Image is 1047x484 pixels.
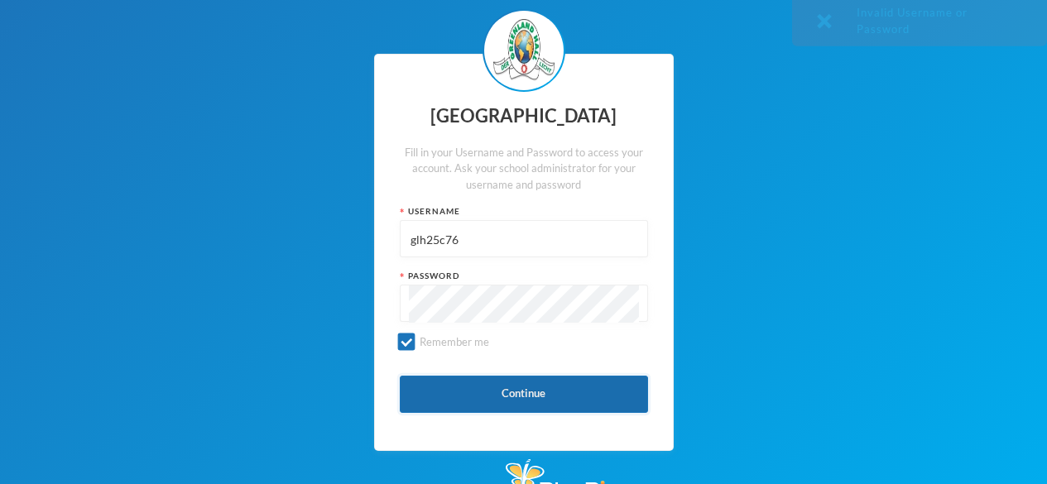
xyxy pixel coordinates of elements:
[400,145,648,194] div: Fill in your Username and Password to access your account. Ask your school administrator for your...
[400,376,648,413] button: Continue
[413,335,496,348] span: Remember me
[400,205,648,218] div: Username
[400,270,648,282] div: Password
[400,100,648,132] div: [GEOGRAPHIC_DATA]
